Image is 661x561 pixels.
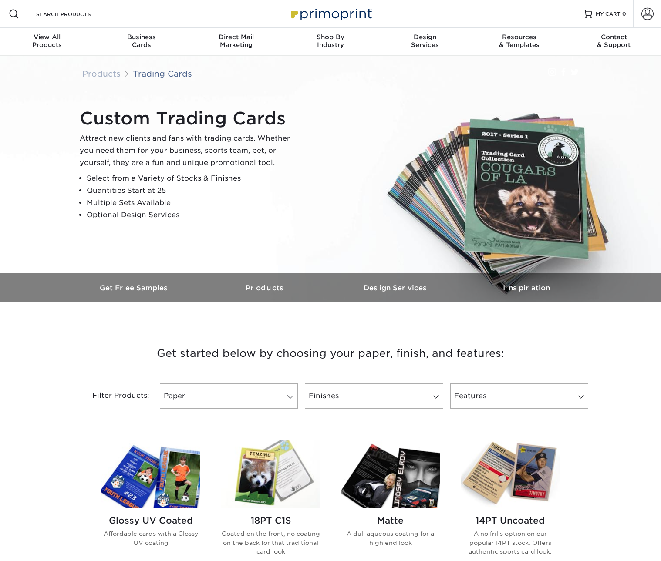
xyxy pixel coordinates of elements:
div: Marketing [189,33,283,49]
span: Direct Mail [189,33,283,41]
div: Cards [94,33,189,49]
h3: Get Free Samples [69,284,200,292]
input: SEARCH PRODUCTS..... [35,9,120,19]
h2: Glossy UV Coated [101,515,200,526]
a: Features [450,383,588,409]
a: Products [200,273,330,302]
h3: Get started below by choosing your paper, finish, and features: [76,334,585,373]
span: Shop By [283,33,378,41]
a: Trading Cards [133,69,192,78]
a: Inspiration [461,273,592,302]
div: Industry [283,33,378,49]
h1: Custom Trading Cards [80,108,297,129]
h3: Products [200,284,330,292]
span: Design [378,33,472,41]
a: Finishes [305,383,443,409]
a: DesignServices [378,28,472,56]
h2: 14PT Uncoated [461,515,560,526]
h2: 18PT C1S [221,515,320,526]
div: & Templates [472,33,567,49]
p: Coated on the front, no coating on the back for that traditional card look [221,529,320,556]
a: BusinessCards [94,28,189,56]
a: Paper [160,383,298,409]
h3: Design Services [330,284,461,292]
a: Get Free Samples [69,273,200,302]
p: A dull aqueous coating for a high end look [341,529,440,547]
a: Contact& Support [567,28,661,56]
a: Direct MailMarketing [189,28,283,56]
span: MY CART [596,10,621,18]
div: Filter Products: [69,383,156,409]
a: Resources& Templates [472,28,567,56]
img: 14PT Uncoated Trading Cards [461,440,560,508]
img: Primoprint [287,4,374,23]
p: Attract new clients and fans with trading cards. Whether you need them for your business, sports ... [80,132,297,169]
span: Resources [472,33,567,41]
img: Matte Trading Cards [341,440,440,508]
li: Optional Design Services [87,209,297,221]
img: Glossy UV Coated Trading Cards [101,440,200,508]
li: Select from a Variety of Stocks & Finishes [87,172,297,185]
p: A no frills option on our popular 14PT stock. Offers authentic sports card look. [461,529,560,556]
li: Quantities Start at 25 [87,185,297,197]
span: 0 [622,11,626,17]
h3: Inspiration [461,284,592,292]
div: & Support [567,33,661,49]
span: Contact [567,33,661,41]
a: Design Services [330,273,461,302]
img: 18PT C1S Trading Cards [221,440,320,508]
a: Shop ByIndustry [283,28,378,56]
li: Multiple Sets Available [87,197,297,209]
div: Services [378,33,472,49]
p: Affordable cards with a Glossy UV coating [101,529,200,547]
span: Business [94,33,189,41]
h2: Matte [341,515,440,526]
a: Products [82,69,121,78]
